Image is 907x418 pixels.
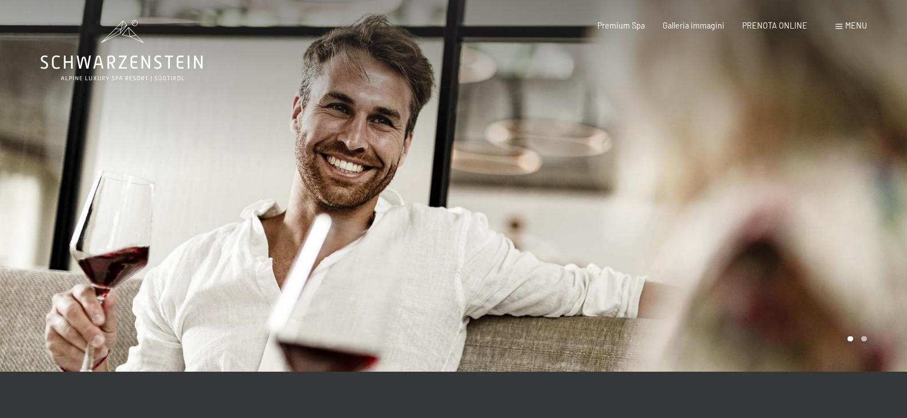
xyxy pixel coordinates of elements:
span: Menu [845,21,867,30]
a: PRENOTA ONLINE [742,21,807,30]
a: Galleria immagini [663,21,724,30]
div: Carousel Page 1 (Current Slide) [847,336,853,342]
div: Carousel Pagination [843,336,866,342]
div: Carousel Page 2 [861,336,867,342]
a: Premium Spa [597,21,645,30]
